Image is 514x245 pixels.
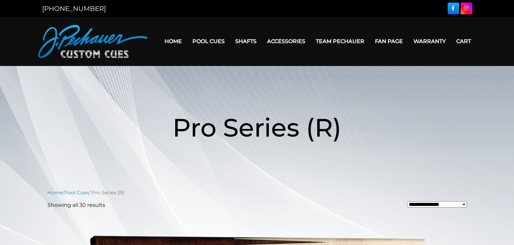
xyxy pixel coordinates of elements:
a: Shafts [230,33,262,50]
a: Fan Page [370,33,408,50]
a: Pool Cues [187,33,230,50]
img: Pechauer Custom Cues [38,25,148,58]
a: Home [159,33,187,50]
a: Home [47,190,63,196]
nav: Breadcrumb [47,189,467,196]
a: Accessories [262,33,311,50]
span: Pro Series (R) [173,112,341,143]
a: Warranty [408,33,451,50]
a: [PHONE_NUMBER] [42,5,106,13]
p: Showing all 30 results [47,201,105,209]
a: Pool Cues [64,190,89,196]
a: Team Pechauer [311,33,370,50]
a: Cart [451,33,476,50]
select: Shop order [407,201,467,208]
